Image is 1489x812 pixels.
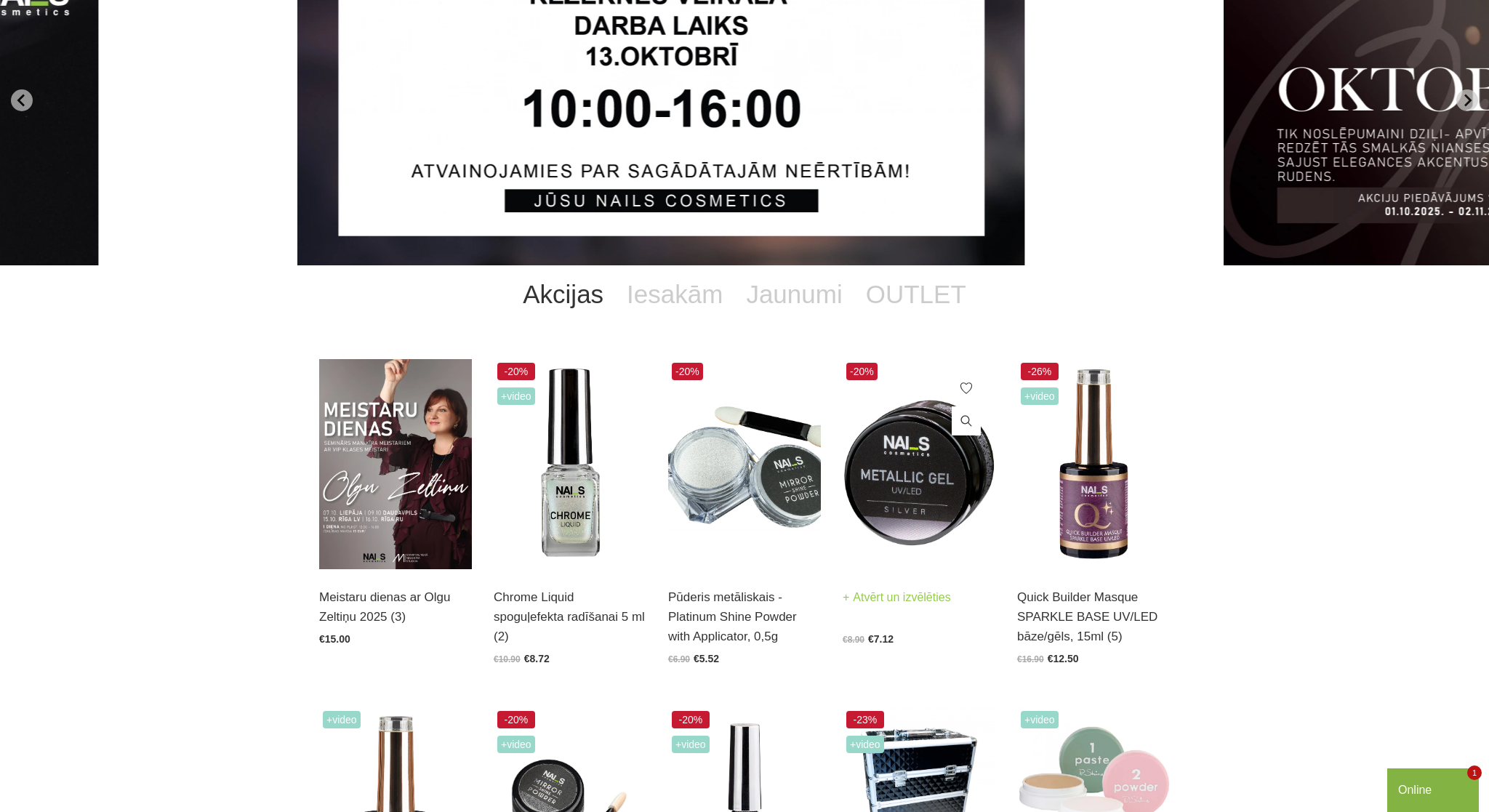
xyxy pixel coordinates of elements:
img: Augstas kvalitātes, metāliskā spoguļefekta dizaina pūderis lieliskam spīdumam. Šobrīd aktuāls spi... [668,359,821,569]
span: +Video [846,736,884,753]
a: Meistaru dienas ar Olgu Zeltiņu 2025 (3) [319,587,472,627]
span: €15.00 [319,633,350,645]
a: Chrome Liquid spoguļefekta radīšanai 5 ml (2) [494,587,646,647]
a: Quick Builder Masque SPARKLE BASE UV/LED bāze/gēls, 15ml (5) [1017,587,1170,647]
span: -23% [846,711,884,728]
a: Iesakām [615,265,734,323]
span: +Video [497,387,535,405]
a: Akcijas [511,265,615,323]
span: €7.12 [868,633,894,645]
span: +Video [1021,387,1059,405]
a: Jaunumi [734,265,854,323]
span: -26% [1021,363,1059,380]
img: Maskējoša, viegli mirdzoša bāze/gels. Unikāls produkts ar daudz izmantošanas iespējām: •Bāze gell... [1017,359,1170,569]
span: €6.90 [668,654,690,664]
img: Metallic Gel UV/LED ir intensīvi pigmentets metala dizaina gēls, kas palīdz radīt reljefu zīmējum... [843,359,995,569]
span: €5.52 [694,653,719,664]
a: OUTLET [854,265,978,323]
span: +Video [497,736,535,753]
span: -20% [497,711,535,728]
span: -20% [846,363,878,380]
button: Next slide [1456,89,1478,111]
a: Atvērt un izvēlēties [843,587,951,608]
iframe: chat widget [1387,765,1482,812]
a: Pūderis metāliskais - Platinum Shine Powder with Applicator, 0,5g [668,587,821,647]
span: -20% [497,363,535,380]
span: €10.90 [494,654,521,664]
span: €8.72 [524,653,550,664]
span: +Video [1021,711,1059,728]
img: Dizaina produkts spilgtā spoguļa efekta radīšanai.LIETOŠANA: Pirms lietošanas nepieciešams sakrat... [494,359,646,569]
span: €12.50 [1048,653,1079,664]
span: €16.90 [1017,654,1044,664]
span: +Video [672,736,710,753]
span: €8.90 [843,635,864,645]
span: -20% [672,711,710,728]
span: -20% [672,363,703,380]
img: ✨ Meistaru dienas ar Olgu Zeltiņu 2025 ✨ RUDENS / Seminārs manikīra meistariem Liepāja – 7. okt.,... [319,359,472,569]
span: +Video [323,711,361,728]
button: Go to last slide [11,89,33,111]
